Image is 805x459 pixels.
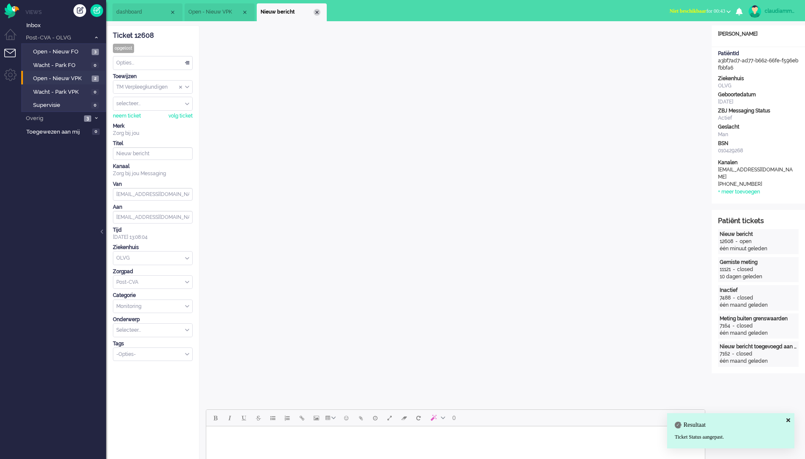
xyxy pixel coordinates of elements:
[237,411,251,425] button: Underline
[25,60,105,70] a: Wacht - Park FO 0
[733,238,740,245] div: -
[675,422,787,428] h4: Resultaat
[765,7,797,15] div: claudiammsc
[382,411,397,425] button: Fullscreen
[113,347,193,361] div: Select Tags
[353,411,368,425] button: Add attachment
[720,294,731,302] div: 7488
[84,115,91,122] span: 3
[113,292,193,299] div: Categorie
[737,322,753,330] div: closed
[113,268,193,275] div: Zorgpad
[720,358,797,365] div: één maand geleden
[718,107,799,115] div: ZBJ Messaging Status
[113,170,193,177] div: Zorg bij jou Messaging
[116,8,169,16] span: dashboard
[720,273,797,280] div: 10 dagen geleden
[25,47,105,56] a: Open - Nieuw FO 3
[113,97,193,111] div: Assign User
[368,411,382,425] button: Delay message
[113,163,193,170] div: Kanaal
[295,411,309,425] button: Insert/edit link
[33,48,90,56] span: Open - Nieuw FO
[675,434,787,441] div: Ticket Status aangepast.
[4,6,19,12] a: Omnidesk
[113,340,193,347] div: Tags
[452,414,456,421] span: 0
[25,127,106,136] a: Toegewezen aan mij 0
[720,231,797,238] div: Nieuw bericht
[314,9,320,16] div: Close tab
[113,80,193,94] div: Assign Group
[33,88,89,96] span: Wacht - Park VPK
[4,69,23,88] li: Admin menu
[26,128,90,136] span: Toegewezen aan mij
[718,216,799,226] div: Patiënt tickets
[112,3,182,21] li: Dashboard
[25,100,105,109] a: Supervisie 0
[718,115,799,122] div: Actief
[718,188,760,196] div: + meer toevoegen
[92,49,99,55] span: 3
[25,115,81,123] span: Overig
[113,73,193,80] div: Toewijzen
[168,112,193,120] div: volg ticket
[113,181,193,188] div: Van
[397,411,411,425] button: Clear formatting
[718,82,799,90] div: OLVG
[113,130,193,137] div: Zorg bij jou
[25,20,106,30] a: Inbox
[720,259,797,266] div: Gemiste meting
[718,123,799,131] div: Geslacht
[4,3,19,18] img: flow_omnibird.svg
[720,350,730,358] div: 7162
[449,411,460,425] button: 0
[251,411,266,425] button: Strikethrough
[737,266,753,273] div: closed
[25,34,90,42] span: Post-CVA - OLVG
[720,238,733,245] div: 12608
[33,62,89,70] span: Wacht - Park FO
[718,75,799,82] div: Ziekenhuis
[25,73,105,83] a: Open - Nieuw VPK 2
[33,101,89,109] span: Supervisie
[718,98,799,106] div: [DATE]
[718,140,799,147] div: BSN
[737,294,753,302] div: closed
[411,411,426,425] button: Reset content
[25,87,105,96] a: Wacht - Park VPK 0
[718,159,799,166] div: Kanalen
[4,29,23,48] li: Dashboard menu
[720,287,797,294] div: Inactief
[92,129,100,135] span: 0
[736,350,752,358] div: closed
[720,343,797,350] div: Nieuw bericht toegevoegd aan gesprek
[91,102,99,109] span: 0
[113,140,193,147] div: Titel
[720,302,797,309] div: één maand geleden
[113,204,193,211] div: Aan
[113,123,193,130] div: Merk
[670,8,707,14] span: Niet beschikbaar
[712,31,805,38] div: [PERSON_NAME]
[73,4,86,17] div: Creëer ticket
[185,3,255,21] li: View
[731,294,737,302] div: -
[720,322,730,330] div: 7164
[720,266,731,273] div: 11121
[747,5,797,18] a: claudiammsc
[740,238,752,245] div: open
[718,91,799,98] div: Geboortedatum
[92,76,99,82] span: 2
[222,411,237,425] button: Italic
[718,166,794,181] div: [EMAIL_ADDRESS][DOMAIN_NAME]
[718,131,799,138] div: Man
[731,266,737,273] div: -
[426,411,449,425] button: AI
[323,411,339,425] button: Table
[25,8,106,16] li: Views
[718,181,794,188] div: [PHONE_NUMBER]
[26,22,106,30] span: Inbox
[730,350,736,358] div: -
